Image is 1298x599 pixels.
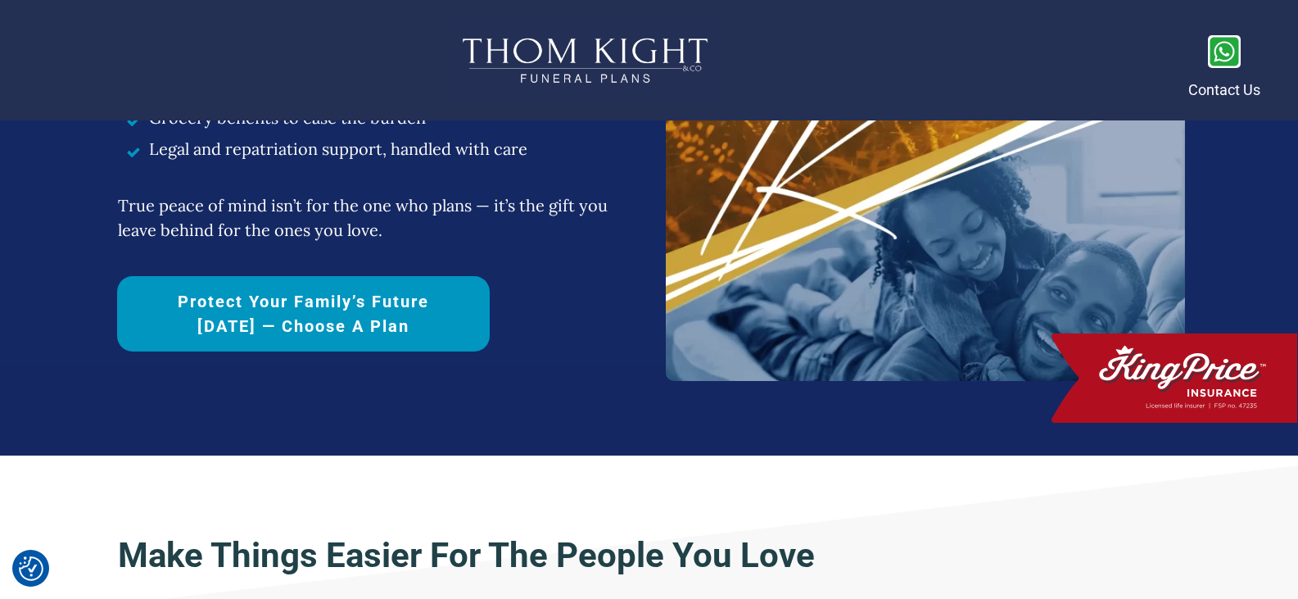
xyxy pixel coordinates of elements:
[1052,334,1297,423] img: 1_King Price Logo
[19,556,43,581] button: Consent Preferences
[19,556,43,581] img: Revisit consent button
[146,289,461,338] span: Protect Your Family’s Future [DATE] — Choose a Plan
[118,535,815,575] strong: Make Things Easier For The People You Love
[117,276,490,352] a: Protect Your Family’s Future [DATE] — Choose a Plan
[149,137,527,161] span: Legal and repatriation support, handled with care
[1188,77,1260,103] p: Contact Us
[118,195,608,240] span: True peace of mind isn’t for the one who plans — it’s the gift you leave behind for the ones you ...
